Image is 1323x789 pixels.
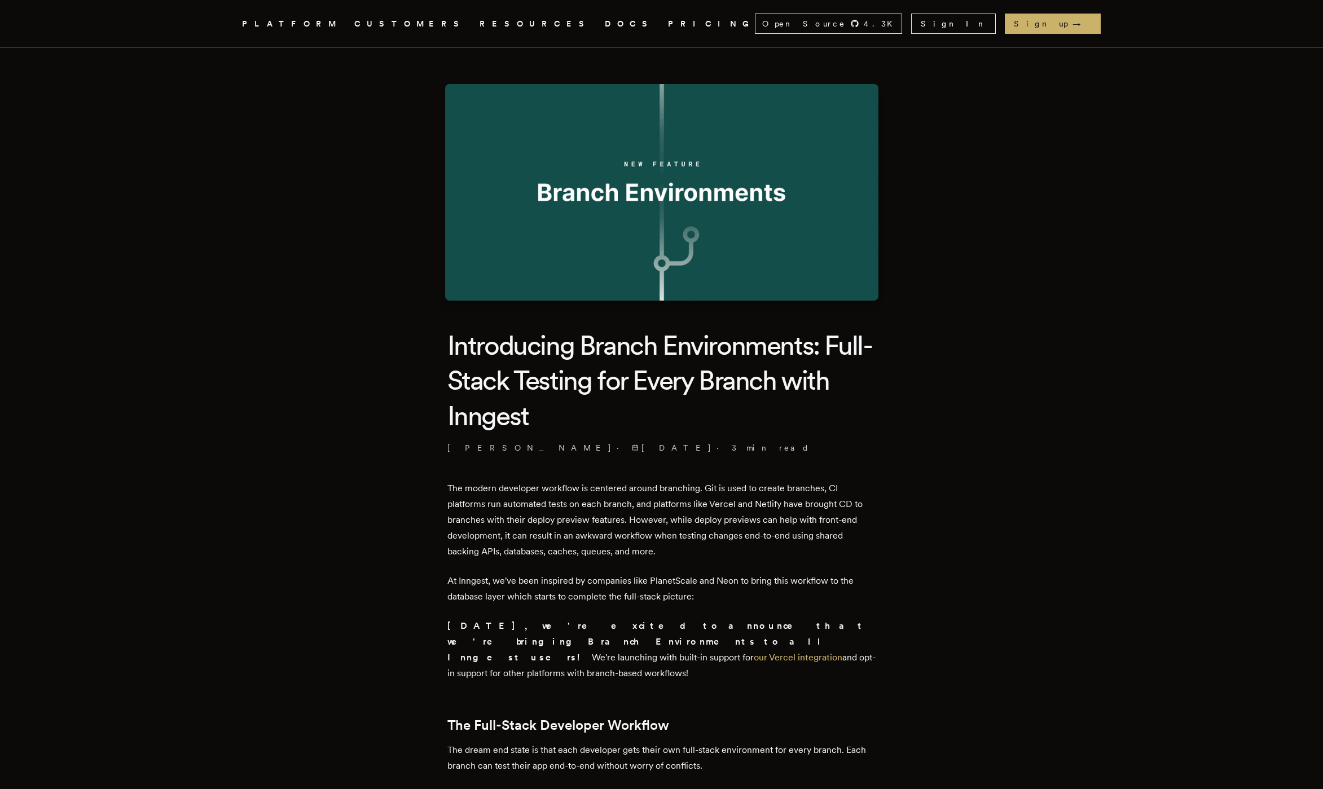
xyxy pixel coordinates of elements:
p: We're launching with built-in support for and opt-in support for other platforms with branch-base... [447,618,876,681]
a: CUSTOMERS [354,17,466,31]
span: 4.3 K [864,18,899,29]
a: our Vercel integration [754,652,842,663]
p: At Inngest, we've been inspired by companies like PlanetScale and Neon to bring this workflow to ... [447,573,876,605]
h1: Introducing Branch Environments: Full-Stack Testing for Every Branch with Inngest [447,328,876,433]
p: The dream end state is that each developer gets their own full-stack environment for every branch... [447,742,876,774]
p: The modern developer workflow is centered around branching. Git is used to create branches, CI pl... [447,481,876,559]
span: [DATE] [632,442,712,453]
h2: The Full-Stack Developer Workflow [447,717,876,733]
span: 3 min read [732,442,810,453]
button: RESOURCES [480,17,591,31]
a: DOCS [605,17,654,31]
p: · · [447,442,876,453]
span: Open Source [762,18,846,29]
img: Featured image for Introducing Branch Environments: Full-Stack Testing for Every Branch with Inng... [445,84,878,301]
span: → [1073,18,1092,29]
strong: [DATE], we're excited to announce that we're bringing Branch Environments to all Inngest users! [447,620,866,663]
button: PLATFORM [242,17,341,31]
a: Sign up [1005,14,1101,34]
a: PRICING [668,17,755,31]
a: [PERSON_NAME] [447,442,612,453]
a: Sign In [911,14,996,34]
